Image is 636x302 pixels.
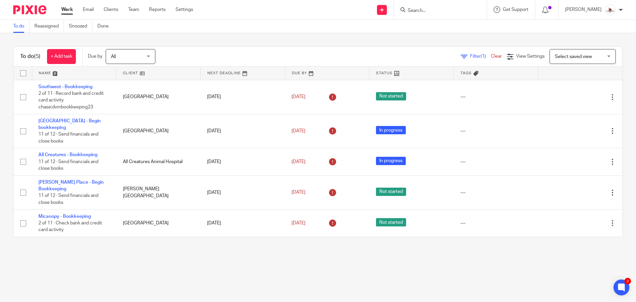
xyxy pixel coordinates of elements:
[38,132,98,144] span: 11 of 12 · Send financials and close books
[47,49,76,64] a: + Add task
[460,220,532,226] div: ---
[116,148,201,175] td: All Creatures Animal Hospital
[116,114,201,148] td: [GEOGRAPHIC_DATA]
[376,157,406,165] span: In progress
[38,119,101,130] a: [GEOGRAPHIC_DATA] - Begin bookkeeping
[200,80,285,114] td: [DATE]
[516,54,545,59] span: View Settings
[624,278,631,284] div: 2
[470,54,491,59] span: Filter
[69,20,92,33] a: Snoozed
[38,91,104,109] span: 2 of 11 · Record bank and credit card activity chase:dvmbookkeeping23
[503,7,528,12] span: Get Support
[291,190,305,195] span: [DATE]
[291,159,305,164] span: [DATE]
[128,6,139,13] a: Team
[200,175,285,210] td: [DATE]
[176,6,193,13] a: Settings
[460,158,532,165] div: ---
[116,210,201,237] td: [GEOGRAPHIC_DATA]
[13,20,29,33] a: To do
[491,54,502,59] a: Clear
[34,54,40,59] span: (5)
[200,148,285,175] td: [DATE]
[38,180,104,191] a: [PERSON_NAME] Place - Begin Bookkeeping
[291,94,305,99] span: [DATE]
[460,128,532,134] div: ---
[38,221,102,232] span: 2 of 11 · Check bank and credit card activity
[111,54,116,59] span: All
[291,129,305,133] span: [DATE]
[605,5,615,15] img: EtsyProfilePhoto.jpg
[460,189,532,196] div: ---
[376,188,406,196] span: Not started
[407,8,467,14] input: Search
[88,53,102,60] p: Due by
[481,54,486,59] span: (1)
[149,6,166,13] a: Reports
[555,54,592,59] span: Select saved view
[97,20,114,33] a: Done
[200,210,285,237] td: [DATE]
[376,92,406,100] span: Not started
[13,5,46,14] img: Pixie
[376,218,406,226] span: Not started
[61,6,73,13] a: Work
[116,175,201,210] td: [PERSON_NAME][GEOGRAPHIC_DATA]
[38,85,92,89] a: Southwest - Bookkeeping
[104,6,118,13] a: Clients
[460,71,472,75] span: Tags
[291,221,305,225] span: [DATE]
[116,80,201,114] td: [GEOGRAPHIC_DATA]
[38,152,97,157] a: All Creatures - Bookkeeping
[38,194,98,205] span: 11 of 12 · Send financials and close books
[83,6,94,13] a: Email
[20,53,40,60] h1: To do
[38,159,98,171] span: 11 of 12 · Send financials and close books
[460,93,532,100] div: ---
[200,114,285,148] td: [DATE]
[34,20,64,33] a: Reassigned
[565,6,602,13] p: [PERSON_NAME]
[38,214,91,219] a: Micanopy - Bookkeeping
[376,126,406,134] span: In progress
